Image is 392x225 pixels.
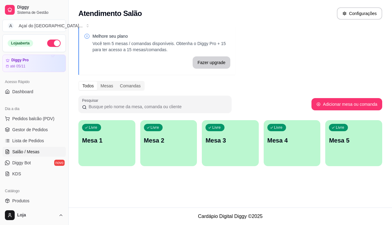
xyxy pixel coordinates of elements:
[79,82,97,90] div: Todos
[17,10,63,15] span: Sistema de Gestão
[12,198,29,204] span: Produtos
[12,89,33,95] span: Dashboard
[12,116,55,122] span: Pedidos balcão (PDV)
[19,23,83,29] div: Açaí do [GEOGRAPHIC_DATA] ...
[11,58,29,63] article: Diggy Pro
[8,40,33,47] div: Loja aberta
[267,136,317,145] p: Mesa 4
[82,98,100,103] label: Pesquisar
[2,147,66,157] a: Salão / Mesas
[78,9,142,18] h2: Atendimento Salão
[69,208,392,225] footer: Cardápio Digital Diggy © 2025
[10,64,25,69] article: até 05/11
[325,120,382,166] button: LivreMesa 5
[12,160,31,166] span: Diggy Bot
[2,186,66,196] div: Catálogo
[2,208,66,223] button: Loja
[89,125,97,130] p: Livre
[140,120,197,166] button: LivreMesa 2
[337,7,382,20] button: Configurações
[311,98,382,110] button: Adicionar mesa ou comanda
[2,125,66,135] a: Gestor de Pedidos
[47,40,61,47] button: Alterar Status
[2,158,66,168] a: Diggy Botnovo
[82,136,132,145] p: Mesa 1
[2,104,66,114] div: Dia a dia
[144,136,194,145] p: Mesa 2
[12,138,44,144] span: Lista de Pedidos
[151,125,159,130] p: Livre
[97,82,116,90] div: Mesas
[2,2,66,17] a: DiggySistema de Gestão
[2,114,66,124] button: Pedidos balcão (PDV)
[2,77,66,87] div: Acesso Rápido
[264,120,321,166] button: LivreMesa 4
[2,196,66,206] a: Produtos
[212,125,221,130] p: Livre
[8,23,14,29] span: A
[2,20,66,32] button: Select a team
[92,40,230,53] p: Você tem 5 mesas / comandas disponíveis. Obtenha o Diggy Pro + 15 para ter acesso a 15 mesas/coma...
[2,169,66,179] a: KDS
[12,149,40,155] span: Salão / Mesas
[2,55,66,72] a: Diggy Proaté 05/11
[92,33,230,39] p: Melhore seu plano
[193,56,230,69] button: Fazer upgrade
[2,87,66,97] a: Dashboard
[78,120,135,166] button: LivreMesa 1
[117,82,144,90] div: Comandas
[87,104,228,110] input: Pesquisar
[274,125,283,130] p: Livre
[12,171,21,177] span: KDS
[2,136,66,146] a: Lista de Pedidos
[17,212,56,218] span: Loja
[329,136,379,145] p: Mesa 5
[12,127,48,133] span: Gestor de Pedidos
[205,136,255,145] p: Mesa 3
[336,125,344,130] p: Livre
[202,120,259,166] button: LivreMesa 3
[17,5,63,10] span: Diggy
